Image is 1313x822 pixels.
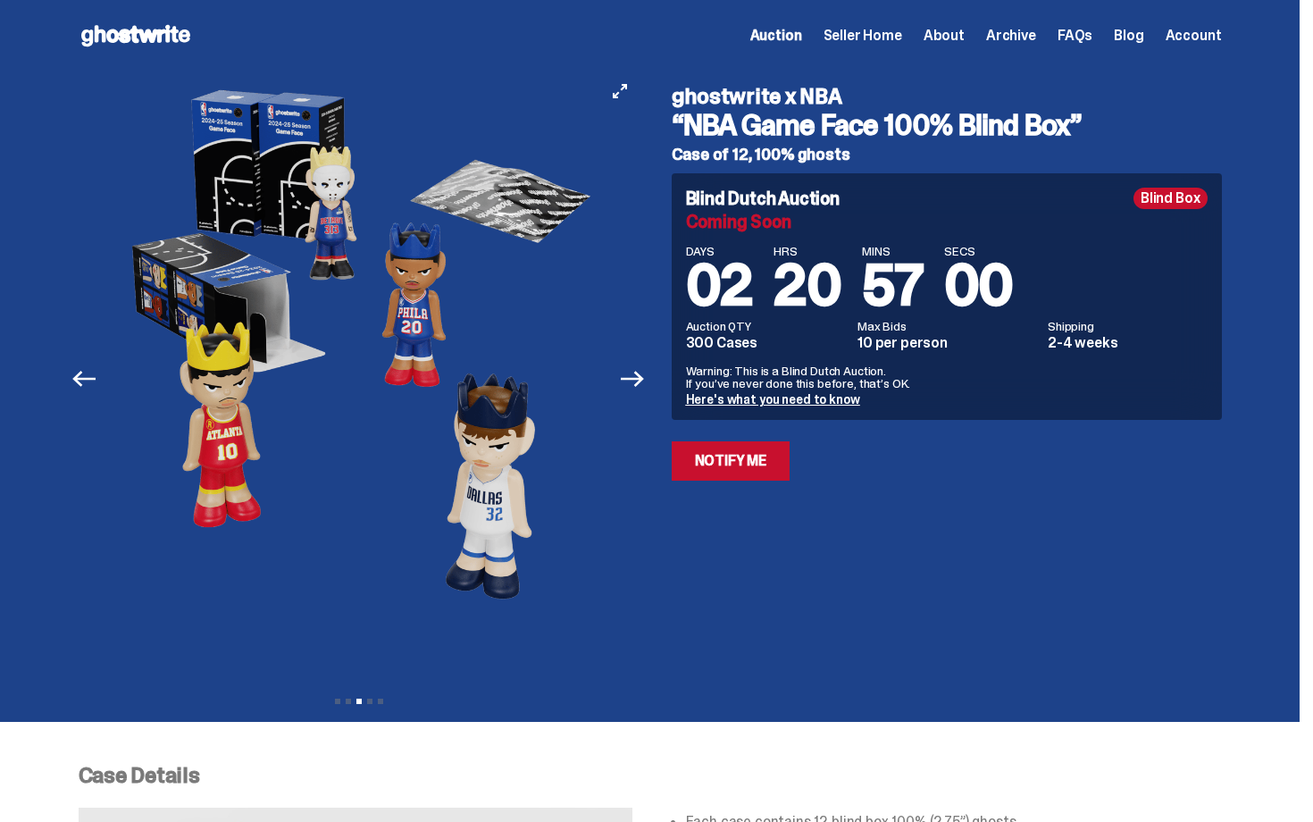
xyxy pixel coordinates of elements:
[857,320,1037,332] dt: Max Bids
[750,29,802,43] a: Auction
[335,699,340,704] button: View slide 1
[672,86,1222,107] h4: ghostwrite x NBA
[774,245,840,257] span: HRS
[944,248,1013,323] span: 00
[857,336,1037,350] dd: 10 per person
[1114,29,1143,43] a: Blog
[924,29,965,43] a: About
[672,441,790,481] a: Notify Me
[356,699,362,704] button: View slide 3
[65,359,105,398] button: Previous
[686,320,848,332] dt: Auction QTY
[686,213,1208,231] div: Coming Soon
[1133,188,1208,209] div: Blind Box
[378,699,383,704] button: View slide 5
[1048,320,1208,332] dt: Shipping
[824,29,902,43] a: Seller Home
[774,248,840,323] span: 20
[1166,29,1222,43] a: Account
[672,111,1222,139] h3: “NBA Game Face 100% Blind Box”
[113,71,605,686] img: NBA-Hero-3.png
[862,248,923,323] span: 57
[686,336,848,350] dd: 300 Cases
[686,365,1208,390] p: Warning: This is a Blind Dutch Auction. If you’ve never done this before, that’s OK.
[944,245,1013,257] span: SECS
[367,699,372,704] button: View slide 4
[1058,29,1092,43] a: FAQs
[614,359,653,398] button: Next
[686,391,860,407] a: Here's what you need to know
[672,147,1222,163] h5: Case of 12, 100% ghosts
[79,765,1222,786] p: Case Details
[346,699,351,704] button: View slide 2
[1048,336,1208,350] dd: 2-4 weeks
[686,248,753,323] span: 02
[862,245,923,257] span: MINS
[986,29,1036,43] a: Archive
[686,189,840,207] h4: Blind Dutch Auction
[686,245,753,257] span: DAYS
[609,80,631,102] button: View full-screen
